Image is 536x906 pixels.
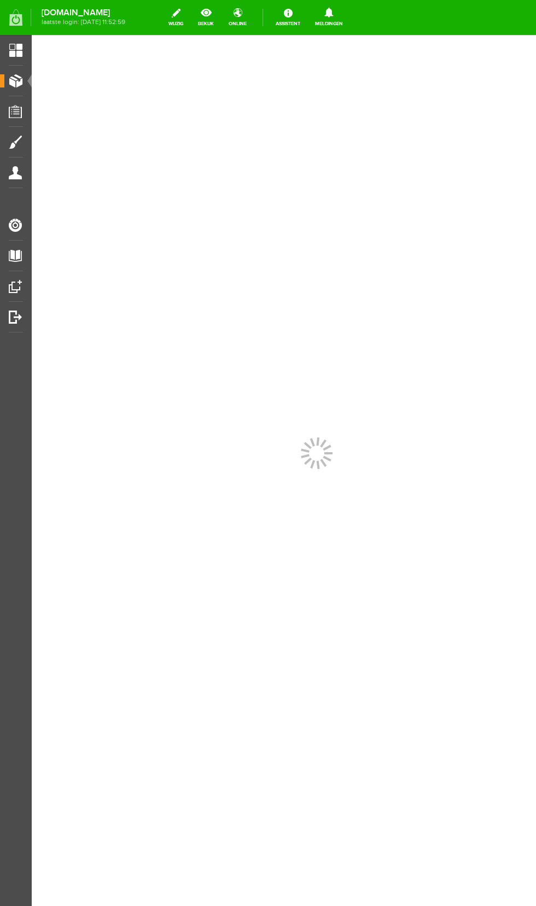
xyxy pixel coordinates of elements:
a: Assistent [269,5,307,30]
a: bekijk [191,5,220,30]
span: laatste login: [DATE] 11:52:59 [42,19,125,25]
a: online [222,5,253,30]
a: Meldingen [308,5,349,30]
a: wijzig [162,5,190,30]
strong: [DOMAIN_NAME] [42,10,125,16]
